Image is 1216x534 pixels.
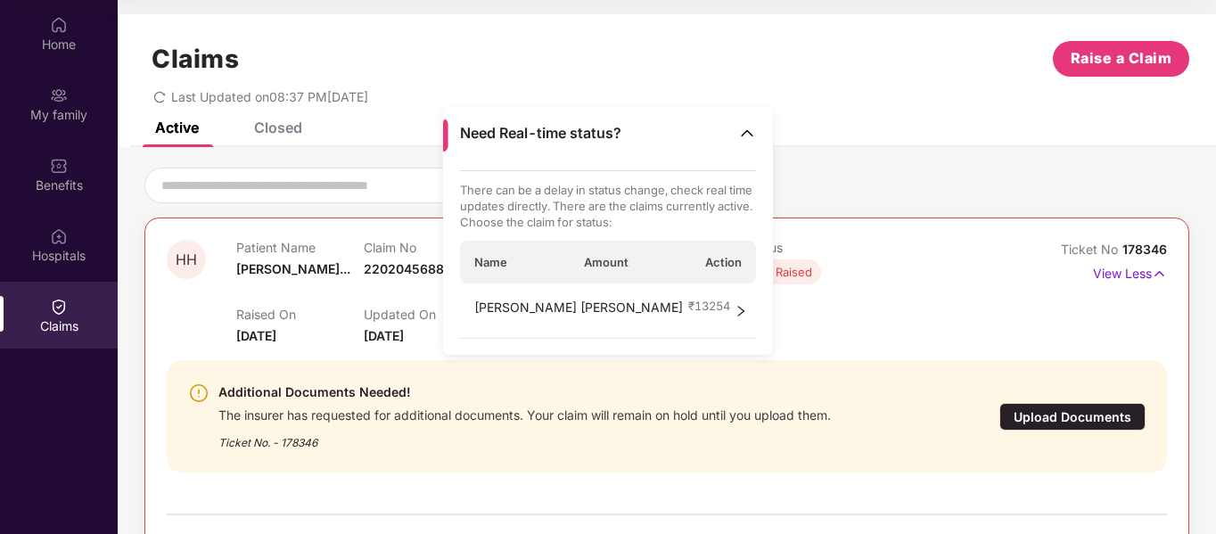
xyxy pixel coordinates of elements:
[1071,47,1172,70] span: Raise a Claim
[460,124,621,143] span: Need Real-time status?
[50,86,68,104] img: svg+xml;base64,PHN2ZyB3aWR0aD0iMjAiIGhlaWdodD0iMjAiIHZpZXdCb3g9IjAgMCAyMCAyMCIgZmlsbD0ibm9uZSIgeG...
[1093,259,1167,283] p: View Less
[460,182,757,230] p: There can be a delay in status change, check real time updates directly. There are the claims cur...
[254,119,302,136] div: Closed
[738,124,756,142] img: Toggle Icon
[152,44,239,74] h1: Claims
[364,261,460,276] span: 220204568865
[218,403,831,423] div: The insurer has requested for additional documents. Your claim will remain on hold until you uplo...
[364,328,404,343] span: [DATE]
[218,423,831,451] div: Ticket No. - 178346
[236,328,276,343] span: [DATE]
[745,240,873,255] p: Status
[218,382,831,403] div: Additional Documents Needed!
[1053,41,1189,77] button: Raise a Claim
[236,307,364,322] p: Raised On
[763,263,812,281] div: IR Raised
[155,119,199,136] div: Active
[50,157,68,175] img: svg+xml;base64,PHN2ZyBpZD0iQmVuZWZpdHMiIHhtbG5zPSJodHRwOi8vd3d3LnczLm9yZy8yMDAwL3N2ZyIgd2lkdGg9Ij...
[1061,242,1122,257] span: Ticket No
[176,252,197,267] span: HH
[474,254,507,270] span: Name
[171,89,368,104] span: Last Updated on 08:37 PM[DATE]
[50,16,68,34] img: svg+xml;base64,PHN2ZyBpZD0iSG9tZSIgeG1sbnM9Imh0dHA6Ly93d3cudzMub3JnLzIwMDAvc3ZnIiB3aWR0aD0iMjAiIG...
[236,261,350,276] span: [PERSON_NAME]...
[474,298,683,325] span: [PERSON_NAME] [PERSON_NAME]
[153,89,166,104] span: redo
[735,298,747,325] span: right
[236,240,364,255] p: Patient Name
[584,254,629,270] span: Amount
[1152,264,1167,283] img: svg+xml;base64,PHN2ZyB4bWxucz0iaHR0cDovL3d3dy53My5vcmcvMjAwMC9zdmciIHdpZHRoPSIxNyIgaGVpZ2h0PSIxNy...
[364,240,491,255] p: Claim No
[188,382,210,404] img: svg+xml;base64,PHN2ZyBpZD0iV2FybmluZ18tXzI0eDI0IiBkYXRhLW5hbWU9Ildhcm5pbmcgLSAyNHgyNCIgeG1sbnM9Im...
[50,227,68,245] img: svg+xml;base64,PHN2ZyBpZD0iSG9zcGl0YWxzIiB4bWxucz0iaHR0cDovL3d3dy53My5vcmcvMjAwMC9zdmciIHdpZHRoPS...
[705,254,742,270] span: Action
[50,298,68,316] img: svg+xml;base64,PHN2ZyBpZD0iQ2xhaW0iIHhtbG5zPSJodHRwOi8vd3d3LnczLm9yZy8yMDAwL3N2ZyIgd2lkdGg9IjIwIi...
[1122,242,1167,257] span: 178346
[688,298,730,314] span: ₹ 13254
[364,307,491,322] p: Updated On
[999,403,1146,431] div: Upload Documents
